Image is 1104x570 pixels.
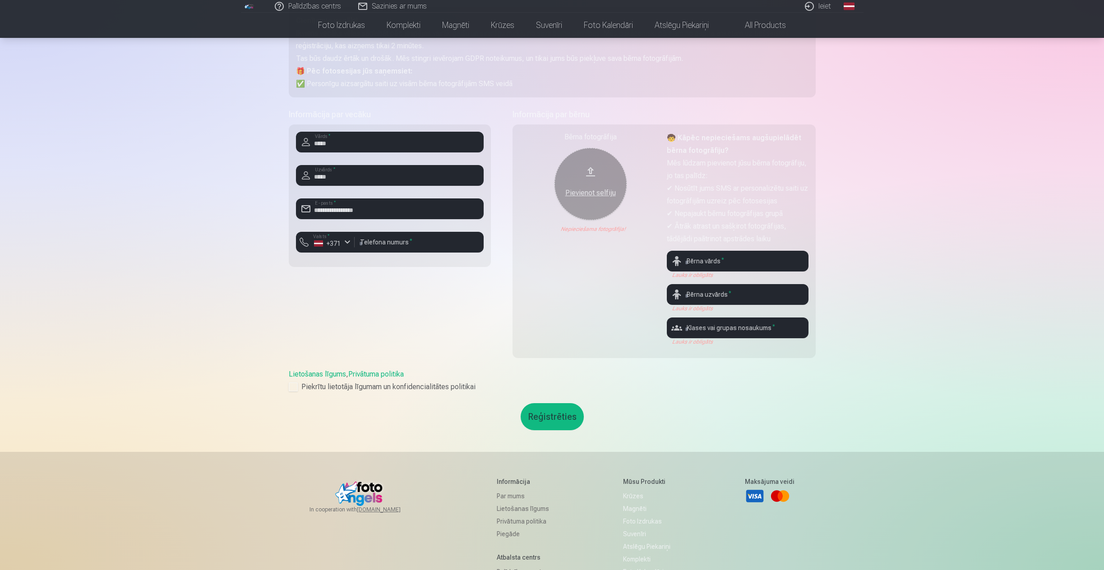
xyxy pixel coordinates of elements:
a: Magnēti [431,13,480,38]
label: Valsts [310,233,333,240]
label: Piekrītu lietotāja līgumam un konfidencialitātes politikai [289,382,816,392]
p: ✅ Personīgu aizsargātu saiti uz visām bērna fotogrāfijām SMS veidā [296,78,808,90]
img: /fa1 [245,4,254,9]
a: [DOMAIN_NAME] [357,506,422,513]
p: Tas būs daudz ērtāk un drošāk. Mēs stingri ievērojam GDPR noteikumus, un tikai jums būs piekļuve ... [296,52,808,65]
div: Bērna fotogrāfija [520,132,661,142]
a: Privātuma politika [497,515,549,528]
a: Suvenīri [525,13,573,38]
a: Piegāde [497,528,549,540]
h5: Informācija [497,477,549,486]
div: Lauks ir obligāts [667,305,808,312]
p: ✔ Nepajaukt bērnu fotogrāfijas grupā [667,207,808,220]
a: Foto kalendāri [573,13,644,38]
a: Krūzes [480,13,525,38]
strong: 🎁 Pēc fotosesijas jūs saņemsiet: [296,67,412,75]
h5: Mūsu produkti [623,477,670,486]
h5: Maksājuma veidi [745,477,795,486]
p: Mēs lūdzam pievienot jūsu bērna fotogrāfiju, jo tas palīdz: [667,157,808,182]
a: Komplekti [376,13,431,38]
strong: 🧒 Kāpēc nepieciešams augšupielādēt bērna fotogrāfiju? [667,133,801,155]
a: Foto izdrukas [623,515,670,528]
a: Par mums [497,490,549,502]
a: Lietošanas līgums [497,502,549,515]
a: Krūzes [623,490,670,502]
p: ✔ Ātrāk atrast un sašķirot fotogrāfijas, tādējādi paātrinot apstrādes laiku [667,220,808,245]
a: Foto izdrukas [307,13,376,38]
a: Privātuma politika [348,370,404,378]
p: Ikviens vecāks vēlas saglabāt pēc iespējas vairāk gaišu un sirsnīgu mirkļu no sava bērna bērnības... [296,27,808,52]
button: Reģistrēties [521,403,584,430]
h5: Informācija par bērnu [513,108,816,121]
div: Pievienot selfiju [564,188,618,198]
a: All products [720,13,797,38]
div: , [289,369,816,392]
a: Atslēgu piekariņi [644,13,720,38]
p: ✔ Nosūtīt jums SMS ar personalizētu saiti uz fotogrāfijām uzreiz pēc fotosesijas [667,182,808,207]
h5: Informācija par vecāku [289,108,491,121]
div: Lauks ir obligāts [667,271,808,279]
a: Komplekti [623,553,670,565]
a: Visa [745,486,765,506]
div: Lauks ir obligāts [667,338,808,345]
a: Magnēti [623,502,670,515]
button: Pievienot selfiju [554,148,627,220]
a: Mastercard [770,486,790,506]
h5: Atbalsta centrs [497,553,549,562]
a: Atslēgu piekariņi [623,540,670,553]
span: In cooperation with [309,506,422,513]
a: Lietošanas līgums [289,370,346,378]
a: Suvenīri [623,528,670,540]
div: Nepieciešama fotogrāfija! [520,225,661,233]
div: +371 [314,239,341,248]
button: Valsts*+371 [296,232,355,253]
